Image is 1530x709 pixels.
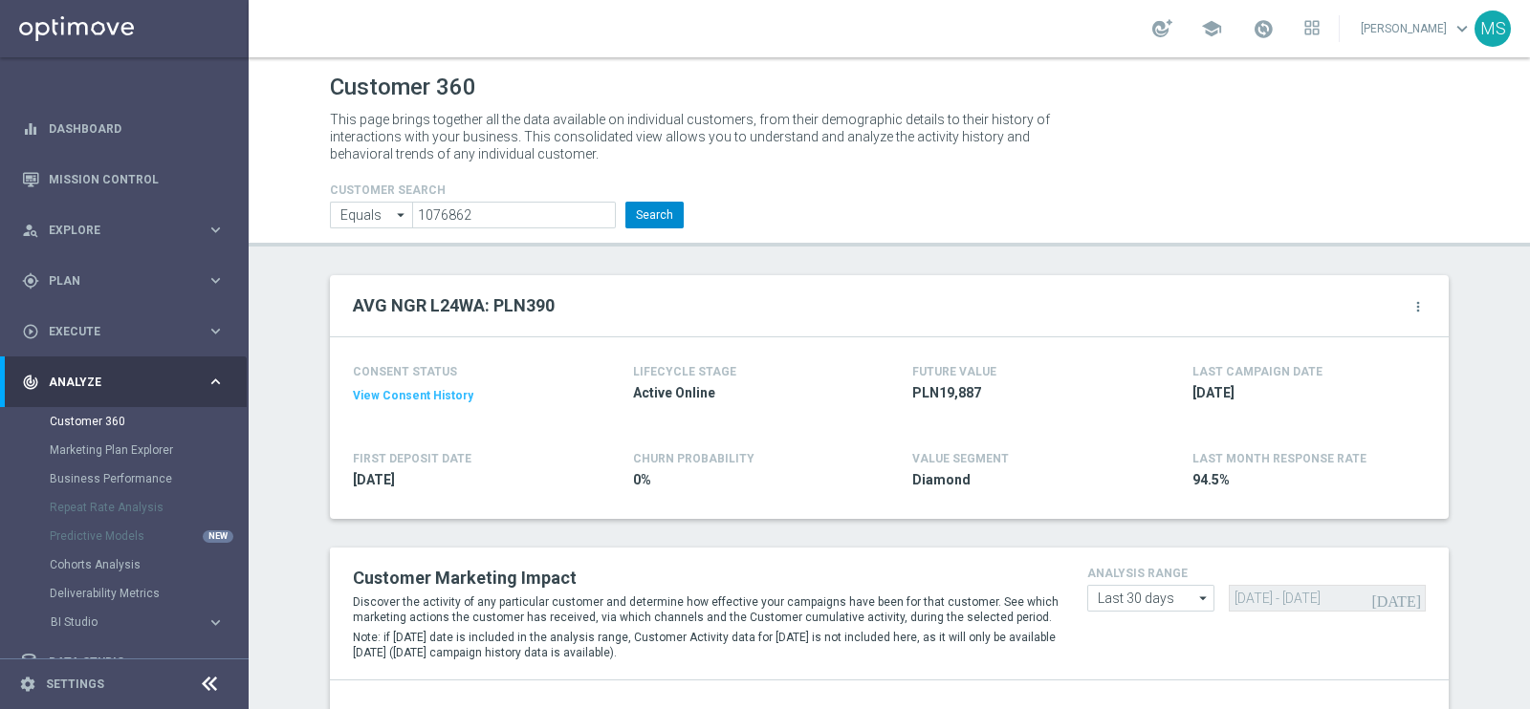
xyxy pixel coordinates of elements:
[1192,471,1416,489] span: 94.5%
[21,655,226,670] button: Data Studio keyboard_arrow_right
[21,324,226,339] button: play_circle_outline Execute keyboard_arrow_right
[22,222,39,239] i: person_search
[633,452,754,465] span: CHURN PROBABILITY
[50,614,226,630] button: BI Studio keyboard_arrow_right
[49,275,207,287] span: Plan
[21,375,226,390] button: track_changes Analyze keyboard_arrow_right
[912,452,1009,465] h4: VALUE SEGMENT
[50,493,247,522] div: Repeat Rate Analysis
[330,111,1066,162] p: This page brings together all the data available on individual customers, from their demographic ...
[49,103,225,154] a: Dashboard
[22,154,225,204] div: Mission Control
[1192,452,1366,465] span: LAST MONTH RESPONSE RATE
[1475,11,1511,47] div: MS
[22,272,39,290] i: gps_fixed
[21,172,226,187] button: Mission Control
[1192,365,1322,378] h4: LAST CAMPAIGN DATE
[50,522,247,550] div: Predictive Models
[912,365,996,378] h4: FUTURE VALUE
[50,586,199,601] a: Deliverability Metrics
[50,436,247,464] div: Marketing Plan Explorer
[1452,18,1473,39] span: keyboard_arrow_down
[21,121,226,137] button: equalizer Dashboard
[22,272,207,290] div: Plan
[22,654,207,671] div: Data Studio
[50,414,199,429] a: Customer 360
[1359,14,1475,43] a: [PERSON_NAME]keyboard_arrow_down
[1087,585,1214,612] input: analysis range
[22,374,39,391] i: track_changes
[207,373,225,391] i: keyboard_arrow_right
[1087,567,1426,580] h4: analysis range
[207,653,225,671] i: keyboard_arrow_right
[207,221,225,239] i: keyboard_arrow_right
[353,471,577,489] span: 2018-03-13
[1201,18,1222,39] span: school
[50,471,199,486] a: Business Performance
[330,183,684,197] h4: CUSTOMER SEARCH
[353,452,471,465] h4: FIRST DEPOSIT DATE
[49,154,225,204] a: Mission Control
[50,608,247,636] div: BI Studio
[22,374,207,391] div: Analyze
[353,594,1059,625] p: Discover the activity of any particular customer and determine how effective your campaigns have ...
[330,202,412,228] input: Enter CID, Email, name or phone
[353,294,555,317] h2: AVG NGR L24WA: PLN390
[19,676,36,693] i: settings
[625,202,684,228] button: Search
[912,384,1136,402] span: PLN19,887
[207,613,225,632] i: keyboard_arrow_right
[22,323,207,340] div: Execute
[49,225,207,236] span: Explore
[50,557,199,572] a: Cohorts Analysis
[412,202,616,228] input: Enter CID, Email, name or phone
[22,323,39,340] i: play_circle_outline
[50,464,247,493] div: Business Performance
[50,550,247,579] div: Cohorts Analysis
[1192,384,1416,402] span: 2025-08-11
[51,616,187,628] span: BI Studio
[21,273,226,289] button: gps_fixed Plan keyboard_arrow_right
[50,579,247,608] div: Deliverability Metrics
[912,471,1136,489] span: Diamond
[21,223,226,238] button: person_search Explore keyboard_arrow_right
[353,388,473,404] button: View Consent History
[22,120,39,138] i: equalizer
[49,326,207,337] span: Execute
[330,74,1449,101] h1: Customer 360
[50,442,199,458] a: Marketing Plan Explorer
[207,322,225,340] i: keyboard_arrow_right
[1410,299,1426,314] i: more_vert
[207,271,225,290] i: keyboard_arrow_right
[50,407,247,436] div: Customer 360
[353,567,1059,590] h2: Customer Marketing Impact
[22,222,207,239] div: Explore
[51,616,207,628] div: BI Studio
[49,376,207,388] span: Analyze
[353,630,1059,660] p: Note: if [DATE] date is included in the analysis range, Customer Activity data for [DATE] is not ...
[633,471,857,489] span: 0%
[392,203,411,227] i: arrow_drop_down
[633,384,857,402] span: Active Online
[46,678,104,690] a: Settings
[1194,586,1213,611] i: arrow_drop_down
[49,656,207,668] span: Data Studio
[203,530,233,543] div: NEW
[633,365,736,378] h4: LIFECYCLE STAGE
[22,103,225,154] div: Dashboard
[353,365,577,378] h4: CONSENT STATUS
